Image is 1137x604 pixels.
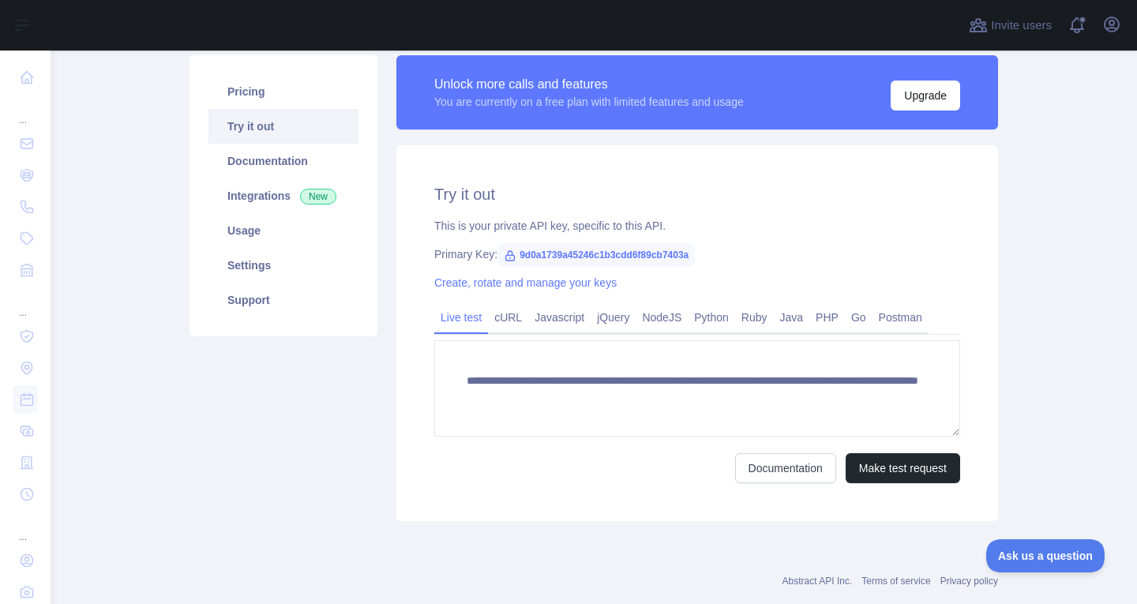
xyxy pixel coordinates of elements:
a: Ruby [735,305,774,330]
a: Postman [872,305,929,330]
div: You are currently on a free plan with limited features and usage [434,94,744,110]
div: This is your private API key, specific to this API. [434,218,960,234]
a: Java [774,305,810,330]
a: Pricing [208,74,358,109]
a: cURL [488,305,528,330]
a: Javascript [528,305,591,330]
a: Support [208,283,358,317]
span: New [300,189,336,204]
a: PHP [809,305,845,330]
a: Go [845,305,872,330]
a: Usage [208,213,358,248]
a: Terms of service [861,576,930,587]
a: Documentation [735,453,836,483]
a: jQuery [591,305,636,330]
button: Invite users [966,13,1055,38]
a: Integrations New [208,178,358,213]
a: Privacy policy [940,576,998,587]
a: Documentation [208,144,358,178]
span: 9d0a1739a45246c1b3cdd6f89cb7403a [497,243,695,267]
h2: Try it out [434,183,960,205]
a: Live test [434,305,488,330]
button: Make test request [846,453,960,483]
iframe: Toggle Customer Support [986,539,1105,572]
div: Primary Key: [434,246,960,262]
a: Settings [208,248,358,283]
div: ... [13,95,38,126]
div: ... [13,287,38,319]
a: NodeJS [636,305,688,330]
a: Create, rotate and manage your keys [434,276,617,289]
a: Python [688,305,735,330]
div: Unlock more calls and features [434,75,744,94]
a: Try it out [208,109,358,144]
div: ... [13,512,38,543]
span: Invite users [991,17,1052,35]
a: Abstract API Inc. [782,576,853,587]
button: Upgrade [891,81,960,111]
